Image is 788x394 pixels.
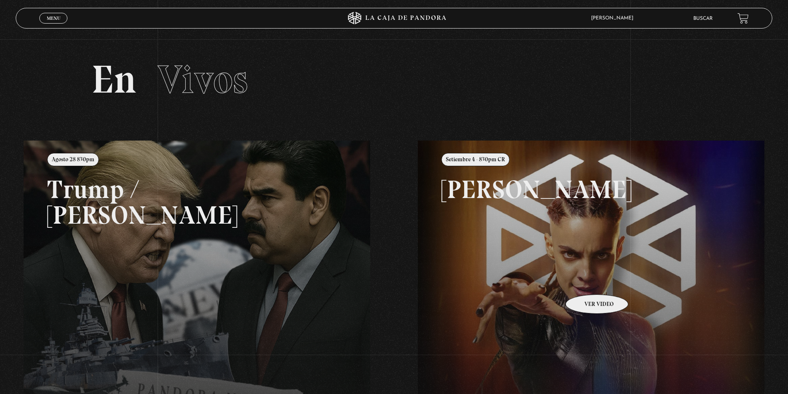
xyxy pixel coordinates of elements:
span: Menu [47,16,60,21]
span: Vivos [158,56,248,103]
a: View your shopping cart [738,13,749,24]
h2: En [91,60,697,99]
span: Cerrar [44,23,63,29]
span: [PERSON_NAME] [587,16,642,21]
a: Buscar [693,16,713,21]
